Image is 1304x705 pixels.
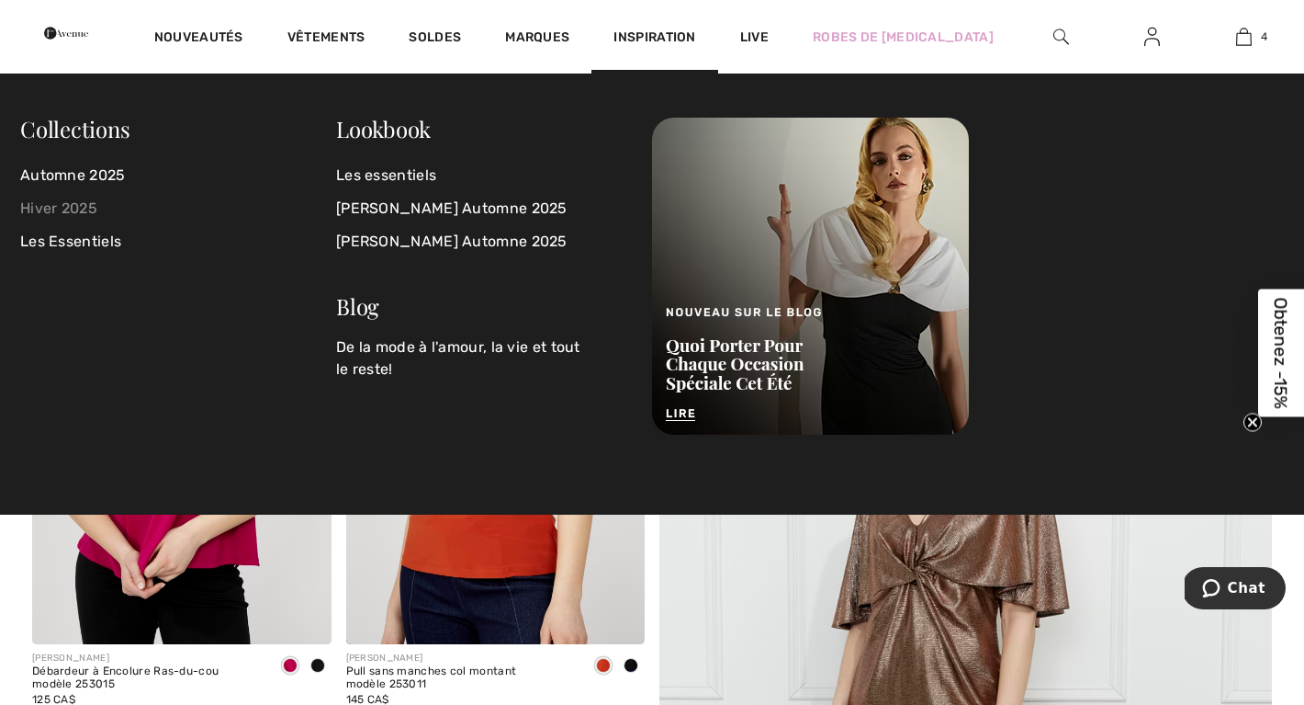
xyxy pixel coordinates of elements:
a: Live [740,28,769,47]
img: recherche [1053,26,1069,48]
a: Robes de [MEDICAL_DATA] [813,28,994,47]
a: Se connecter [1130,26,1175,49]
span: Collections [20,114,130,143]
div: Begonia [276,652,304,682]
span: 4 [1261,28,1267,45]
a: Marques [505,29,569,49]
a: [PERSON_NAME] Automne 2025 [336,225,630,258]
a: Vêtements [287,29,365,49]
div: [PERSON_NAME] [346,652,576,665]
span: Obtenez -15% [1271,297,1292,408]
a: Nouveautés [154,29,243,49]
a: Blog [336,291,379,321]
div: Obtenez -15%Close teaser [1258,289,1304,416]
a: Nouveau sur le blog [652,267,969,284]
a: Lookbook [336,114,431,143]
a: Soldes [409,29,461,49]
div: [PERSON_NAME] [32,652,262,665]
div: Black [304,652,332,682]
a: Les essentiels [336,159,630,192]
div: Black [617,652,645,682]
a: 4 [1199,26,1288,48]
div: Pull sans manches col montant modèle 253011 [346,665,576,691]
a: [PERSON_NAME] Automne 2025 [336,192,630,225]
a: Hiver 2025 [20,192,336,225]
img: Mon panier [1236,26,1252,48]
img: Nouveau sur le blog [652,118,969,435]
div: Sienna [590,652,617,682]
div: Débardeur à Encolure Ras-du-cou modèle 253015 [32,665,262,691]
a: Les Essentiels [20,225,336,258]
a: Automne 2025 [20,159,336,192]
img: Mes infos [1144,26,1160,48]
p: De la mode à l'amour, la vie et tout le reste! [336,336,630,381]
iframe: Ouvre un widget dans lequel vous pouvez chatter avec l’un de nos agents [1185,567,1286,613]
img: 1ère Avenue [44,15,88,51]
button: Close teaser [1243,413,1262,431]
span: Inspiration [613,29,695,49]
